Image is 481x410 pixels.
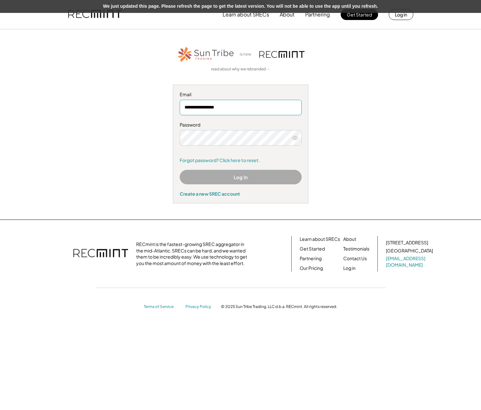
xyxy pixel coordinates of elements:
button: Log in [389,9,413,20]
a: Log in [343,265,356,272]
button: Log In [180,170,302,184]
div: © 2025 Sun Tribe Trading, LLC d.b.a. RECmint. All rights reserved. [221,304,337,309]
a: Terms of Service [144,304,179,310]
div: [STREET_ADDRESS] [386,240,428,246]
a: read about why we rebranded → [211,67,270,72]
button: Learn about SRECs [223,8,269,21]
button: Get Started [341,9,378,20]
a: Learn about SRECs [300,236,340,242]
button: Partnering [305,8,330,21]
a: Get Started [300,246,325,252]
div: is now [238,52,256,57]
div: [GEOGRAPHIC_DATA] [386,248,433,254]
img: recmint-logotype%403x.png [259,51,305,58]
a: Contact Us [343,255,367,262]
div: Email [180,91,302,98]
img: recmint-logotype%403x.png [68,4,122,26]
a: [EMAIL_ADDRESS][DOMAIN_NAME] [386,255,434,268]
img: recmint-logotype%403x.png [73,242,128,265]
a: Our Pricing [300,265,323,272]
button: About [280,8,295,21]
a: Forgot password? Click here to reset. [180,157,302,164]
div: Password [180,122,302,128]
div: Create a new SREC account [180,191,302,197]
img: STT_Horizontal_Logo%2B-%2BColor.png [177,46,235,63]
a: Testimonials [343,246,369,252]
div: RECmint is the fastest-growing SREC aggregator in the mid-Atlantic. SRECs can be hard, and we wan... [136,241,251,266]
a: About [343,236,356,242]
a: Privacy Policy [185,304,215,310]
a: Partnering [300,255,322,262]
